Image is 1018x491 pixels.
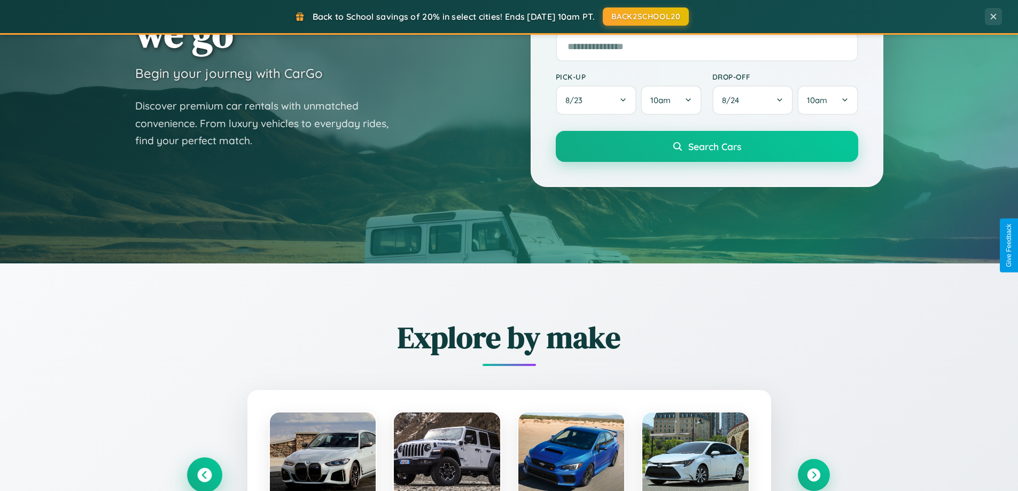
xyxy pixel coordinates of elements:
button: 8/24 [712,85,794,115]
span: Search Cars [688,141,741,152]
span: 8 / 24 [722,95,744,105]
button: Search Cars [556,131,858,162]
label: Drop-off [712,72,858,81]
div: Give Feedback [1005,224,1013,267]
span: Back to School savings of 20% in select cities! Ends [DATE] 10am PT. [313,11,595,22]
h3: Begin your journey with CarGo [135,65,323,81]
span: 10am [650,95,671,105]
button: BACK2SCHOOL20 [603,7,689,26]
span: 10am [807,95,827,105]
button: 10am [797,85,858,115]
label: Pick-up [556,72,702,81]
button: 8/23 [556,85,637,115]
h2: Explore by make [189,317,830,358]
p: Discover premium car rentals with unmatched convenience. From luxury vehicles to everyday rides, ... [135,97,402,150]
span: 8 / 23 [565,95,588,105]
button: 10am [641,85,701,115]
